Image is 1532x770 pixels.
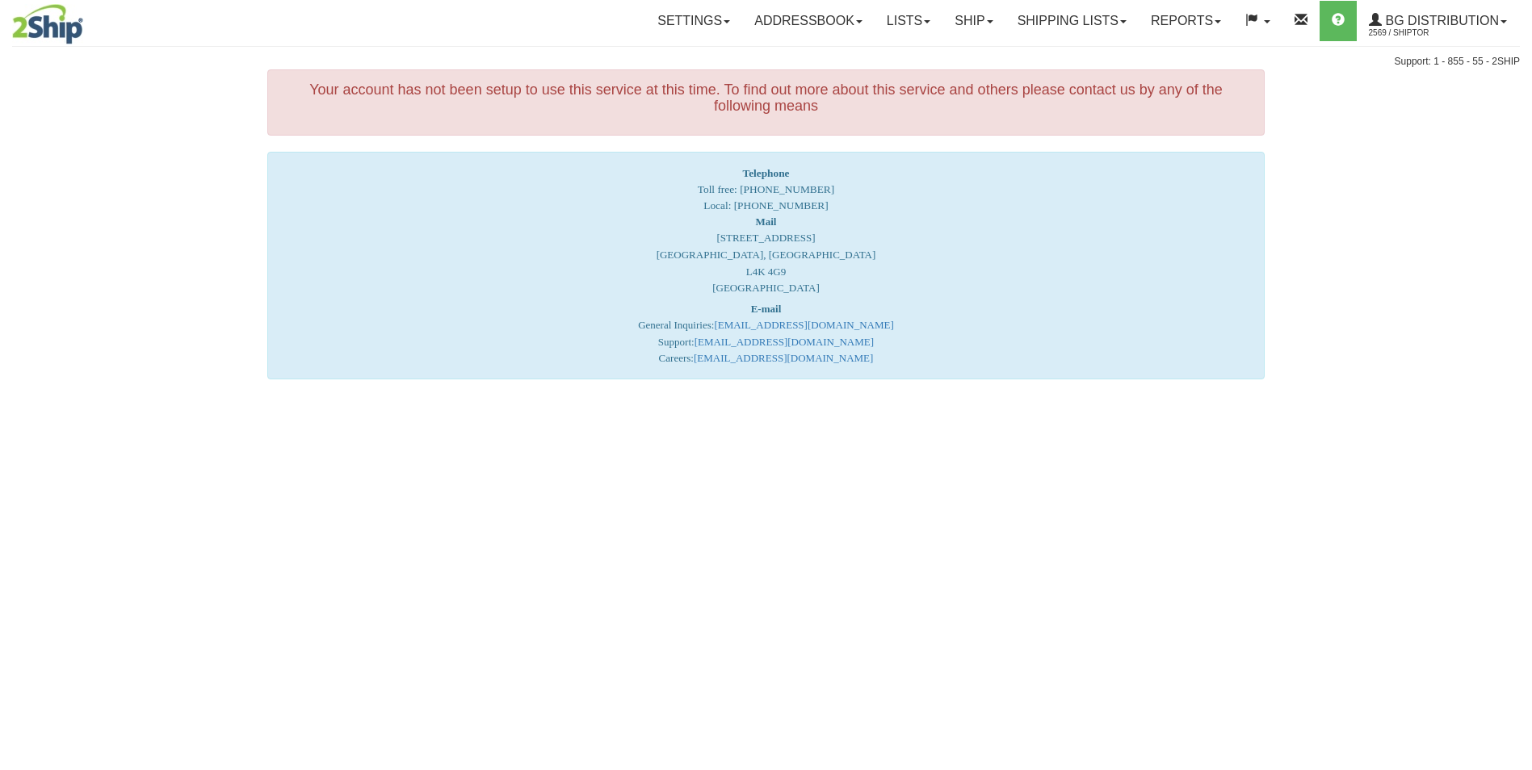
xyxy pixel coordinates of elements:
span: BG Distribution [1382,14,1499,27]
font: General Inquiries: Support: Careers: [638,303,894,365]
a: Reports [1139,1,1233,41]
img: logo2569.jpg [12,4,83,44]
font: [STREET_ADDRESS] [GEOGRAPHIC_DATA], [GEOGRAPHIC_DATA] L4K 4G9 [GEOGRAPHIC_DATA] [657,216,876,294]
a: [EMAIL_ADDRESS][DOMAIN_NAME] [695,336,874,348]
h4: Your account has not been setup to use this service at this time. To find out more about this ser... [280,82,1252,115]
span: Toll free: [PHONE_NUMBER] Local: [PHONE_NUMBER] [698,167,834,211]
a: Addressbook [742,1,875,41]
iframe: chat widget [1495,303,1530,467]
strong: Telephone [742,167,789,179]
strong: E-mail [751,303,782,315]
strong: Mail [755,216,776,228]
a: Ship [942,1,1005,41]
a: [EMAIL_ADDRESS][DOMAIN_NAME] [714,319,893,331]
a: Shipping lists [1005,1,1139,41]
span: 2569 / ShipTor [1369,25,1490,41]
a: [EMAIL_ADDRESS][DOMAIN_NAME] [694,352,873,364]
a: BG Distribution 2569 / ShipTor [1357,1,1519,41]
div: Support: 1 - 855 - 55 - 2SHIP [12,55,1520,69]
a: Lists [875,1,942,41]
a: Settings [645,1,742,41]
